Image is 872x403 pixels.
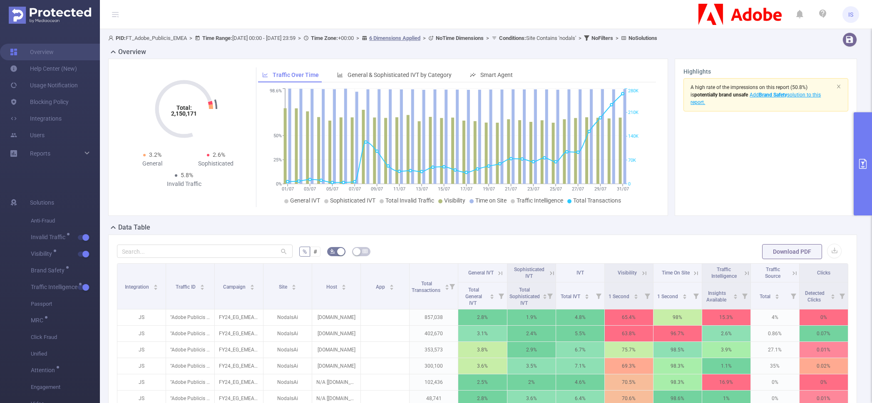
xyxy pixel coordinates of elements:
[499,35,576,41] span: Site Contains 'nodals'
[576,35,584,41] span: >
[739,282,750,309] i: Filter menu
[166,326,214,341] p: "Adobe Publicis Emea Tier 1" [27133]
[202,35,232,41] b: Time Range:
[215,309,263,325] p: FY24_EG_EMEA_Creative_CCM_Acquisition_Buy_4200323233_P36036 [225038]
[507,374,556,390] p: 2%
[330,249,335,254] i: icon: bg-colors
[556,358,604,374] p: 7.1%
[657,294,679,299] span: 1 Second
[330,197,375,204] span: Sophisticated IVT
[213,151,225,158] span: 2.6%
[800,309,848,325] p: 0%
[831,293,835,295] i: icon: caret-up
[489,293,494,298] div: Sort
[561,294,581,299] span: Total IVT
[273,133,282,138] tspan: 50%
[415,186,427,192] tspan: 13/07
[117,245,293,258] input: Search...
[629,35,657,41] b: No Solutions
[458,374,507,390] p: 2.5%
[573,197,621,204] span: Total Transactions
[691,92,748,98] span: is
[593,282,604,309] i: Filter menu
[290,197,320,204] span: General IVT
[694,92,748,98] b: potentially brand unsafe
[10,77,78,94] a: Usage Notification
[788,282,799,309] i: Filter menu
[653,326,702,341] p: 96.7%
[505,186,517,192] tspan: 21/07
[436,35,484,41] b: No Time Dimensions
[682,293,687,298] div: Sort
[775,296,780,298] i: icon: caret-down
[10,127,45,143] a: Users
[683,296,687,298] i: icon: caret-down
[702,374,750,390] p: 16.9%
[116,35,126,41] b: PID:
[653,358,702,374] p: 98.3%
[31,367,58,373] span: Attention
[166,309,214,325] p: "Adobe Publicis Emea Tier 1" [27133]
[628,89,638,94] tspan: 280K
[576,270,584,276] span: IVT
[446,264,458,309] i: Filter menu
[543,293,547,295] i: icon: caret-up
[805,290,825,303] span: Detected Clicks
[312,374,360,390] p: N/A [[DOMAIN_NAME]]
[152,180,216,188] div: Invalid Traffic
[489,293,494,295] i: icon: caret-up
[760,294,772,299] span: Total
[507,326,556,341] p: 2.4%
[605,309,653,325] p: 65.4%
[117,326,166,341] p: JS
[117,309,166,325] p: JS
[215,374,263,390] p: FY24_EG_EMEA_Creative_CCM_Acquisition_Buy_4200323233_P36036 [225038]
[458,326,507,341] p: 3.1%
[544,282,556,309] i: Filter menu
[376,284,386,290] span: App
[200,283,205,286] i: icon: caret-up
[751,342,799,358] p: 27.1%
[31,251,55,257] span: Visibility
[468,270,494,276] span: General IVT
[313,248,317,255] span: #
[31,379,100,396] span: Engagement
[495,282,507,309] i: Filter menu
[605,374,653,390] p: 70.5%
[482,186,494,192] tspan: 19/07
[556,342,604,358] p: 6.7%
[149,151,161,158] span: 3.2%
[653,342,702,358] p: 98.5%
[263,358,312,374] p: NodalsAi
[549,186,561,192] tspan: 25/07
[348,186,360,192] tspan: 07/07
[836,282,848,309] i: Filter menu
[31,317,46,323] span: MRC
[605,358,653,374] p: 69.3%
[410,374,458,390] p: 102,436
[634,293,638,295] i: icon: caret-up
[10,94,69,110] a: Blocking Policy
[304,186,316,192] tspan: 03/07
[303,248,307,255] span: %
[410,326,458,341] p: 402,670
[759,92,787,98] b: Brand Safety
[458,342,507,358] p: 3.8%
[412,281,442,293] span: Total Transactions
[184,159,248,168] div: Sophisticated
[31,267,67,273] span: Brand Safety
[263,326,312,341] p: NodalsAi
[751,309,799,325] p: 4%
[751,358,799,374] p: 35%
[117,374,166,390] p: JS
[499,35,526,41] b: Conditions :
[475,197,507,204] span: Time on Site
[702,342,750,358] p: 3.9%
[830,293,835,298] div: Sort
[800,326,848,341] p: 0.07%
[653,309,702,325] p: 98%
[31,296,100,312] span: Passport
[291,283,296,288] div: Sort
[108,35,657,41] span: FT_Adobe_Publicis_EMEA [DATE] 00:00 - [DATE] 23:59 +00:00
[118,223,150,232] h2: Data Table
